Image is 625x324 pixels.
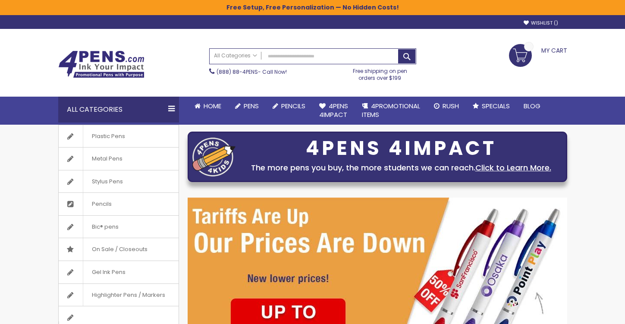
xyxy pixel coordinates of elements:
span: Home [204,101,221,110]
a: Stylus Pens [59,170,179,193]
a: Blog [517,97,547,116]
span: Highlighter Pens / Markers [83,284,174,306]
a: Click to Learn More. [475,162,551,173]
a: On Sale / Closeouts [59,238,179,261]
span: 4Pens 4impact [319,101,348,119]
a: Specials [466,97,517,116]
a: Wishlist [524,20,558,26]
a: Highlighter Pens / Markers [59,284,179,306]
span: Pens [244,101,259,110]
a: 4Pens4impact [312,97,355,125]
a: Pens [228,97,266,116]
span: All Categories [214,52,257,59]
span: 4PROMOTIONAL ITEMS [362,101,420,119]
span: On Sale / Closeouts [83,238,156,261]
span: - Call Now! [217,68,287,75]
a: Gel Ink Pens [59,261,179,283]
a: 4PROMOTIONALITEMS [355,97,427,125]
a: Rush [427,97,466,116]
a: Metal Pens [59,148,179,170]
span: Rush [443,101,459,110]
div: Free shipping on pen orders over $199 [344,64,416,82]
a: Bic® pens [59,216,179,238]
a: Plastic Pens [59,125,179,148]
span: Bic® pens [83,216,127,238]
span: Metal Pens [83,148,131,170]
a: Pencils [59,193,179,215]
span: Gel Ink Pens [83,261,134,283]
div: All Categories [58,97,179,123]
span: Pencils [281,101,305,110]
span: Specials [482,101,510,110]
img: 4Pens Custom Pens and Promotional Products [58,50,144,78]
span: Blog [524,101,540,110]
div: The more pens you buy, the more students we can reach. [240,162,562,174]
div: 4PENS 4IMPACT [240,139,562,157]
a: Pencils [266,97,312,116]
a: All Categories [210,49,261,63]
span: Pencils [83,193,120,215]
span: Plastic Pens [83,125,134,148]
img: four_pen_logo.png [192,137,236,176]
a: (888) 88-4PENS [217,68,258,75]
span: Stylus Pens [83,170,132,193]
a: Home [188,97,228,116]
